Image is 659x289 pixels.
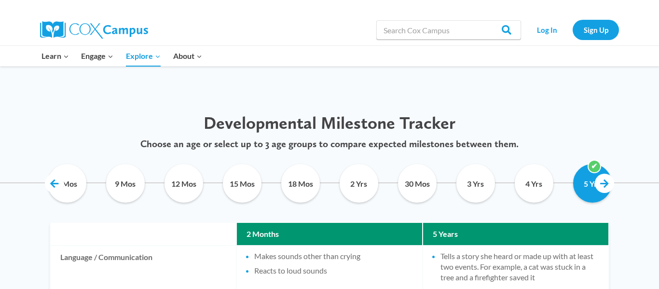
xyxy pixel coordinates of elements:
li: Tells a story she heard or made up with at least two events. For example, a cat was stuck in a tr... [440,251,599,283]
a: Log In [526,20,568,40]
input: Search Cox Campus [376,20,521,40]
th: 5 Years [423,223,608,245]
a: Sign Up [573,20,619,40]
th: 2 Months [237,223,422,245]
button: Child menu of Learn [35,46,75,66]
span: Developmental Milestone Tracker [204,112,455,133]
button: Child menu of About [167,46,208,66]
button: Child menu of Explore [120,46,167,66]
img: Cox Campus [40,21,148,39]
p: Choose an age or select up to 3 age groups to compare expected milestones between them. [38,138,621,150]
nav: Primary Navigation [35,46,208,66]
button: Child menu of Engage [75,46,120,66]
li: Makes sounds other than crying [254,251,412,261]
nav: Secondary Navigation [526,20,619,40]
li: Reacts to loud sounds [254,265,412,276]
